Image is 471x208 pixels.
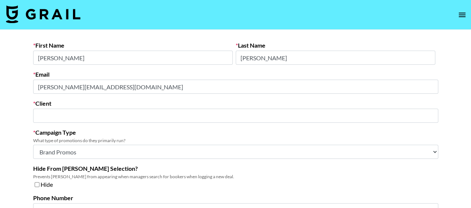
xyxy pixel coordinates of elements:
[33,51,233,65] input: First Name
[236,51,435,65] input: Last Name
[33,100,438,107] label: Client
[33,165,438,172] label: Hide From [PERSON_NAME] Selection?
[236,42,435,49] label: Last Name
[33,138,438,143] div: What type of promotions do they primarily run?
[6,5,80,23] img: Grail Talent
[455,7,470,22] button: open drawer
[33,174,438,179] div: Prevents [PERSON_NAME] from appearing when managers search for bookers when logging a new deal.
[33,80,438,94] input: Email
[33,194,438,202] label: Phone Number
[33,71,438,78] label: Email
[33,42,233,49] label: First Name
[41,181,53,188] span: Hide
[33,129,438,136] label: Campaign Type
